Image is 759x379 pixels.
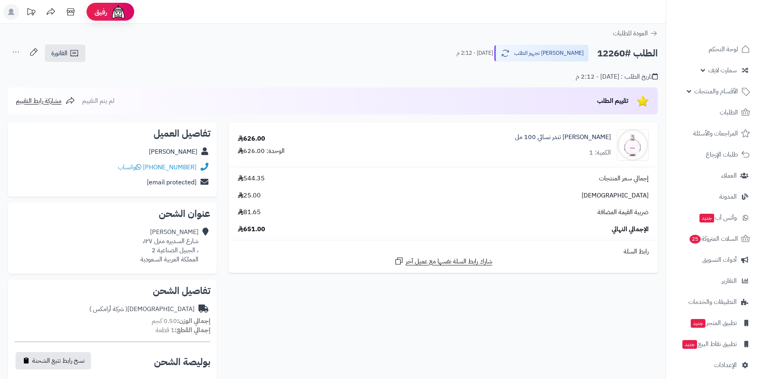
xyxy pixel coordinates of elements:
[457,49,493,57] small: [DATE] - 2:12 م
[141,228,198,264] div: [PERSON_NAME] شارع السديره منزل ١٢٧، ، الجبيل الصناعية 2 المملكة العربية السعودية
[515,133,611,142] a: [PERSON_NAME] تندر نسائي 100 مل
[21,4,41,22] a: تحديثات المنصة
[671,187,754,206] a: المدونة
[722,275,737,286] span: التقارير
[89,304,127,314] span: ( شركة أرامكس )
[690,317,737,329] span: تطبيق المتجر
[394,256,492,266] a: شارك رابط السلة نفسها مع عميل آخر
[597,45,658,62] h2: الطلب #12260
[177,316,210,326] strong: إجمالي الوزن:
[691,319,705,328] span: جديد
[149,147,197,157] a: [PERSON_NAME]
[613,29,648,38] span: العودة للطلبات
[15,352,91,369] button: نسخ رابط تتبع الشحنة
[582,191,649,200] span: [DEMOGRAPHIC_DATA]
[156,325,210,335] small: 1 قطعة
[699,212,737,223] span: وآتس آب
[720,107,738,118] span: الطلبات
[147,178,196,187] a: [email protected]
[238,225,265,234] span: 651.00
[89,305,195,314] div: [DEMOGRAPHIC_DATA]
[671,292,754,311] a: التطبيقات والخدمات
[671,166,754,185] a: العملاء
[671,124,754,143] a: المراجعات والأسئلة
[232,247,655,256] div: رابط السلة
[694,86,738,97] span: الأقسام والمنتجات
[154,357,210,367] h2: بوليصة الشحن
[238,174,265,183] span: 544.35
[597,96,628,106] span: تقييم الطلب
[45,44,85,62] a: الفاتورة
[612,225,649,234] span: الإجمالي النهائي
[589,148,611,157] div: الكمية: 1
[706,149,738,160] span: طلبات الإرجاع
[16,96,62,106] span: مشاركة رابط التقييم
[110,4,126,20] img: ai-face.png
[617,129,648,161] img: chanel_chance_eau_tendre_eau_de_toilette-90x90.jpg
[238,134,265,143] div: 626.00
[152,316,210,326] small: 0.50 كجم
[671,335,754,354] a: تطبيق نقاط البيعجديد
[238,208,261,217] span: 81.65
[16,96,75,106] a: مشاركة رابط التقييم
[671,40,754,59] a: لوحة التحكم
[671,313,754,333] a: تطبيق المتجرجديد
[118,162,141,172] a: واتساب
[14,129,210,138] h2: تفاصيل العميل
[671,103,754,122] a: الطلبات
[671,145,754,164] a: طلبات الإرجاع
[32,356,85,365] span: نسخ رابط تتبع الشحنة
[689,233,738,244] span: السلات المتروكة
[238,191,261,200] span: 25.00
[702,254,737,265] span: أدوات التسويق
[143,162,196,172] a: [PHONE_NUMBER]
[699,214,714,222] span: جديد
[708,65,737,76] span: سمارت لايف
[14,286,210,296] h2: تفاصيل الشحن
[688,296,737,307] span: التطبيقات والخدمات
[51,48,67,58] span: الفاتورة
[671,356,754,375] a: الإعدادات
[576,72,658,81] div: تاريخ الطلب : [DATE] - 2:12 م
[175,325,210,335] strong: إجمالي القطع:
[597,208,649,217] span: ضريبة القيمة المضافة
[671,271,754,290] a: التقارير
[721,170,737,181] span: العملاء
[705,20,751,37] img: logo-2.png
[719,191,737,202] span: المدونة
[671,250,754,269] a: أدوات التسويق
[494,45,589,62] button: [PERSON_NAME] تجهيز الطلب
[406,257,492,266] span: شارك رابط السلة نفسها مع عميل آخر
[94,7,107,17] span: رفيق
[14,209,210,219] h2: عنوان الشحن
[693,128,738,139] span: المراجعات والأسئلة
[599,174,649,183] span: إجمالي سعر المنتجات
[682,338,737,350] span: تطبيق نقاط البيع
[238,147,285,156] div: الوحدة: 626.00
[714,360,737,371] span: الإعدادات
[709,44,738,55] span: لوحة التحكم
[682,340,697,349] span: جديد
[613,29,658,38] a: العودة للطلبات
[82,96,114,106] span: لم يتم التقييم
[671,229,754,248] a: السلات المتروكة25
[671,208,754,227] a: وآتس آبجديد
[690,235,701,244] span: 25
